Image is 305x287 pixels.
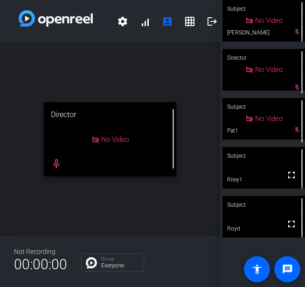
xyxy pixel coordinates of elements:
span: No Video [255,65,283,74]
div: Subject [222,98,305,116]
mat-icon: accessibility [251,264,263,275]
mat-icon: fullscreen [286,169,297,181]
div: Not Recording [14,247,67,257]
span: No Video [255,114,283,123]
button: signal_cellular_alt [134,10,156,33]
div: Director [44,102,176,127]
span: 00:00:00 [14,253,67,276]
p: Everyone [101,263,139,268]
span: No Video [101,135,129,143]
div: Subject [222,147,305,165]
div: Director [222,49,305,67]
mat-icon: account_box [162,16,173,27]
mat-icon: settings [117,16,128,27]
div: Subject [222,196,305,214]
img: Chat Icon [86,257,97,268]
p: Group [101,257,139,261]
mat-icon: message [282,264,293,275]
mat-icon: fullscreen [286,218,297,230]
img: white-gradient.svg [19,10,93,27]
mat-icon: logout [207,16,218,27]
span: No Video [255,16,283,25]
mat-icon: grid_on [184,16,195,27]
span: AP Performance May [93,10,111,33]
